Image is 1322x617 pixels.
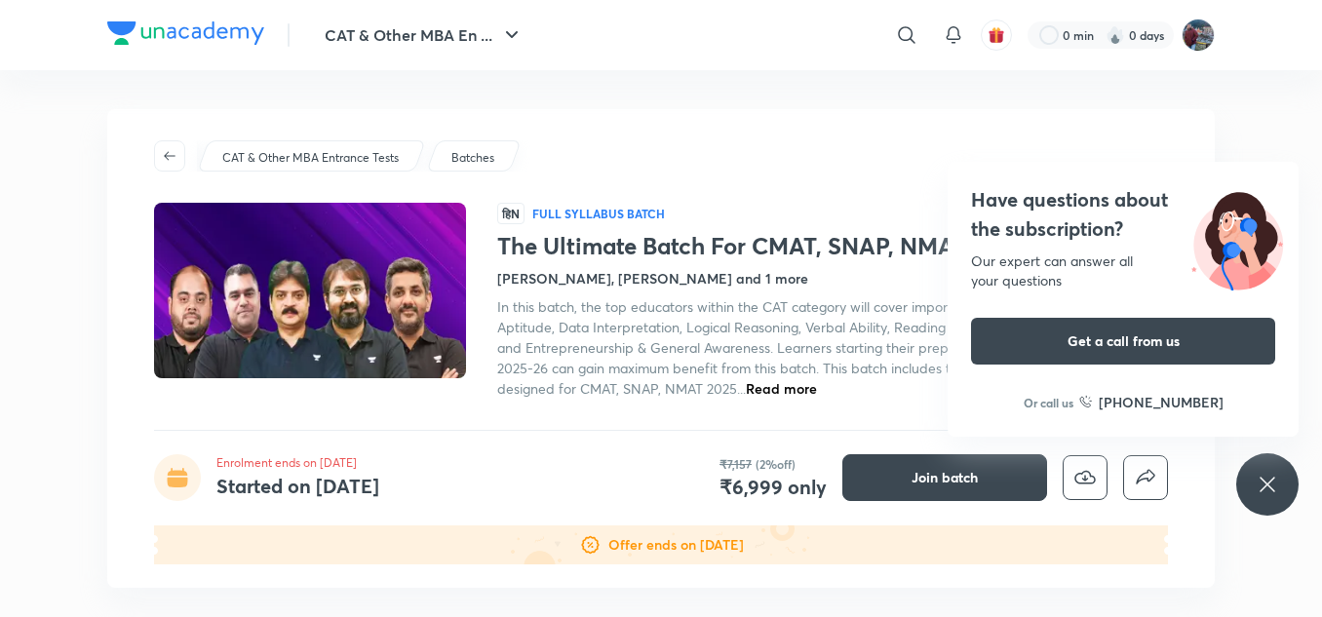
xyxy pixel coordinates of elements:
h4: Have questions about the subscription? [971,185,1275,244]
p: Batches [451,149,494,167]
img: streak [1106,25,1125,45]
p: (2%off) [756,455,796,473]
a: Company Logo [107,21,264,50]
a: [PHONE_NUMBER] [1079,392,1224,412]
h1: The Ultimate Batch For CMAT, SNAP, NMAT : [DATE]-[DATE] [497,232,1168,260]
p: ₹7,157 [719,455,752,473]
span: Offer ends on [DATE] [608,537,744,553]
a: CAT & Other MBA Entrance Tests [219,149,403,167]
h4: [PERSON_NAME], [PERSON_NAME] and 1 more [497,268,808,289]
img: Company Logo [107,21,264,45]
img: avatar [988,26,1005,44]
span: In this batch, the top educators within the CAT category will cover important subjects like Quant... [497,297,1152,398]
img: Thumbnail [151,201,469,380]
span: Join batch [912,468,978,487]
p: Or call us [1024,394,1073,411]
img: offer [154,525,1168,564]
img: offer [579,533,603,557]
p: CAT & Other MBA Entrance Tests [222,149,399,167]
button: avatar [981,19,1012,51]
span: Read more [746,379,817,398]
button: CAT & Other MBA En ... [313,16,535,55]
h4: ₹6,999 only [719,473,827,502]
p: Full Syllabus Batch [532,206,665,221]
button: Join batch [842,454,1047,501]
span: हिN [497,203,525,224]
h6: [PHONE_NUMBER] [1099,392,1224,412]
img: Prashant saluja [1182,19,1215,52]
h4: Started on [DATE] [216,473,379,499]
a: Batches [448,149,498,167]
img: ttu_illustration_new.svg [1176,185,1299,290]
button: Get a call from us [971,318,1275,365]
p: Enrolment ends on [DATE] [216,454,379,472]
div: Our expert can answer all your questions [971,251,1275,290]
